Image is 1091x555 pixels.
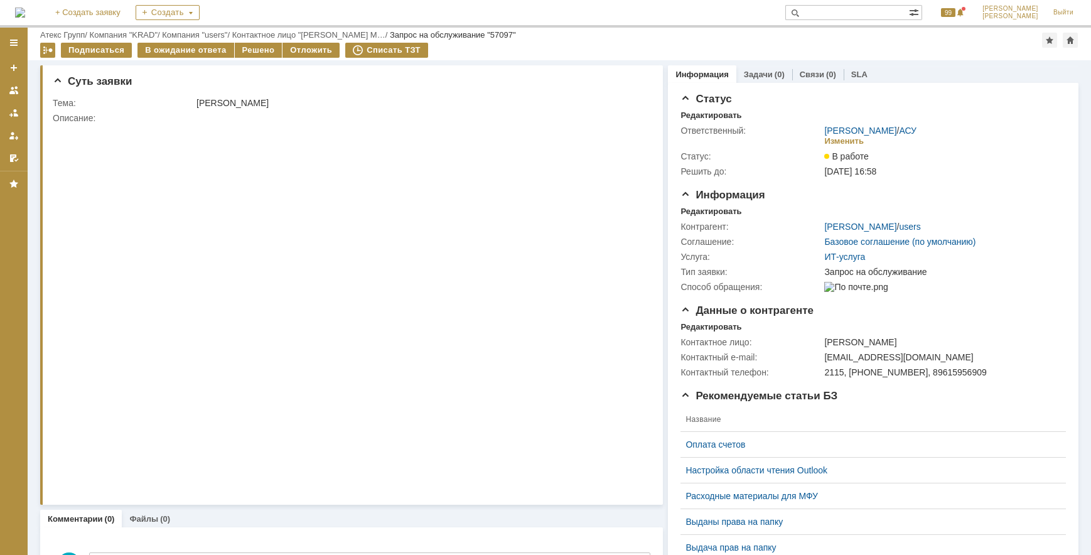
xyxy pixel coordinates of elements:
div: Добавить в избранное [1042,33,1057,48]
a: Расходные материалы для МФУ [685,491,1051,501]
img: По почте.png [824,282,888,292]
div: / [162,30,232,40]
span: 99 [941,8,955,17]
a: SLA [851,70,868,79]
div: Редактировать [680,110,741,121]
a: ИТ-услуга [824,252,865,262]
span: В работе [824,151,868,161]
a: [PERSON_NAME] [824,126,896,136]
a: Компания "users" [162,30,227,40]
th: Название [680,407,1056,432]
div: Контактный телефон: [680,367,822,377]
div: / [40,30,90,40]
div: Работа с массовостью [40,43,55,58]
span: [PERSON_NAME] [982,13,1038,20]
a: АСУ [899,126,916,136]
span: [PERSON_NAME] [982,5,1038,13]
a: Заявки в моей ответственности [4,103,24,123]
div: Изменить [824,136,864,146]
div: / [824,222,920,232]
div: Редактировать [680,322,741,332]
a: Мои согласования [4,148,24,168]
div: Тип заявки: [680,267,822,277]
a: [PERSON_NAME] [824,222,896,232]
div: Услуга: [680,252,822,262]
div: Решить до: [680,166,822,176]
a: Базовое соглашение (по умолчанию) [824,237,975,247]
a: Настройка области чтения Outlook [685,465,1051,475]
div: [PERSON_NAME] [824,337,1059,347]
a: Связи [800,70,824,79]
div: Контактное лицо: [680,337,822,347]
div: (0) [160,514,170,524]
span: Суть заявки [53,75,132,87]
div: (0) [775,70,785,79]
div: Запрос на обслуживание "57097" [390,30,516,40]
span: Расширенный поиск [909,6,922,18]
div: Создать [136,5,200,20]
a: Выдача прав на папку [685,542,1051,552]
a: Контактное лицо "[PERSON_NAME] М… [232,30,385,40]
div: (0) [105,514,115,524]
div: Статус: [680,151,822,161]
a: Комментарии [48,514,103,524]
span: Рекомендуемые статьи БЗ [680,390,837,402]
a: Оплата счетов [685,439,1051,450]
span: Информация [680,189,765,201]
div: Тема: [53,98,194,108]
a: Атекс Групп [40,30,85,40]
div: 2115, [PHONE_NUMBER], 89615956909 [824,367,1059,377]
img: logo [15,8,25,18]
a: Заявки на командах [4,80,24,100]
div: Контрагент: [680,222,822,232]
div: Соглашение: [680,237,822,247]
div: / [232,30,390,40]
a: Задачи [744,70,773,79]
div: (0) [826,70,836,79]
span: Данные о контрагенте [680,304,814,316]
div: Контактный e-mail: [680,352,822,362]
div: Ответственный: [680,126,822,136]
span: [DATE] 16:58 [824,166,876,176]
div: / [90,30,163,40]
a: Файлы [129,514,158,524]
a: Перейти на домашнюю страницу [15,8,25,18]
span: Статус [680,93,731,105]
div: [EMAIL_ADDRESS][DOMAIN_NAME] [824,352,1059,362]
div: Запрос на обслуживание [824,267,1059,277]
a: Компания "KRAD" [90,30,158,40]
a: Создать заявку [4,58,24,78]
div: Способ обращения: [680,282,822,292]
div: Сделать домашней страницей [1063,33,1078,48]
div: / [824,126,916,136]
a: Информация [675,70,728,79]
div: Описание: [53,113,647,123]
a: Выданы права на папку [685,517,1051,527]
a: Мои заявки [4,126,24,146]
div: [PERSON_NAME] [196,98,645,108]
a: users [899,222,920,232]
div: Редактировать [680,207,741,217]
